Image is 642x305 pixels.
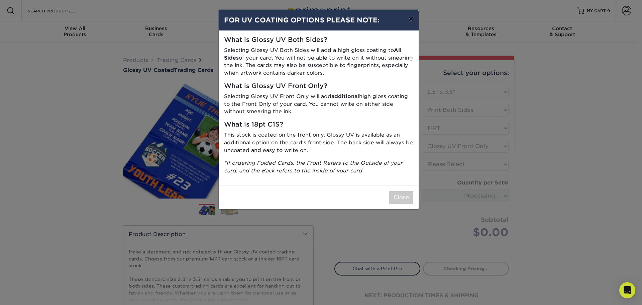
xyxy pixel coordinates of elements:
[224,121,413,129] h5: What is 18pt C1S?
[224,36,413,44] h5: What is Glossy UV Both Sides?
[224,47,413,77] p: Selecting Glossy UV Both Sides will add a high gloss coating to of your card. You will not be abl...
[331,93,359,99] strong: additional
[403,10,418,28] button: ×
[224,47,402,61] strong: All Sides
[224,15,413,25] h4: FOR UV COATING OPTIONS PLEASE NOTE:
[619,282,635,298] div: Open Intercom Messenger
[389,191,413,204] button: Close
[224,93,413,116] p: Selecting Glossy UV Front Only will add high gloss coating to the Front Only of your card. You ca...
[224,82,413,90] h5: What is Glossy UV Front Only?
[224,131,413,154] p: This stock is coated on the front only. Glossy UV is available as an additional option on the car...
[224,160,403,174] i: *If ordering Folded Cards, the Front Refers to the Outside of your card, and the Back refers to t...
